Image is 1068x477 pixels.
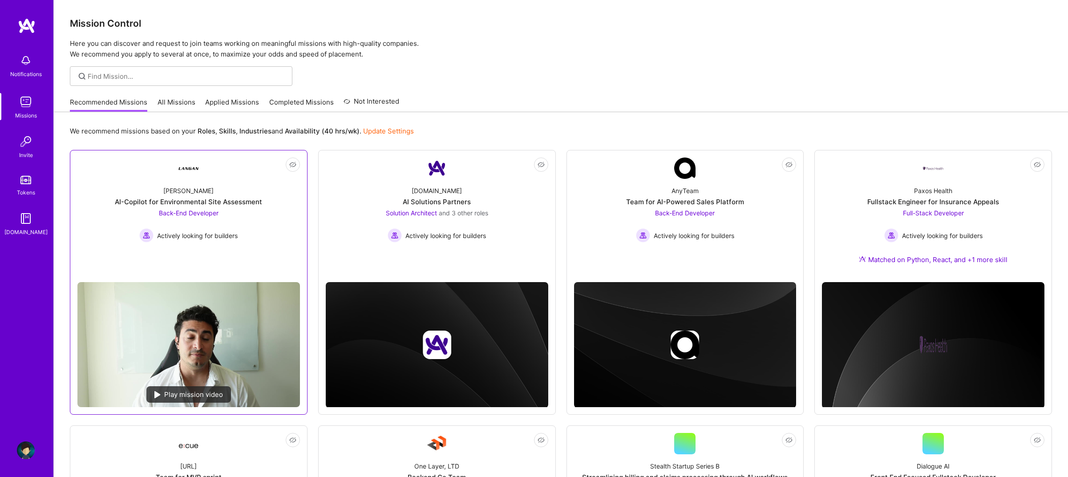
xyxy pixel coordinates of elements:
[10,69,42,79] div: Notifications
[77,282,300,407] img: No Mission
[285,127,360,135] b: Availability (40 hrs/wk)
[219,127,236,135] b: Skills
[198,127,215,135] b: Roles
[17,52,35,69] img: bell
[77,71,87,81] i: icon SearchGrey
[344,96,399,112] a: Not Interested
[822,158,1044,275] a: Company LogoPaxos HealthFullstack Engineer for Insurance AppealsFull-Stack Developer Actively loo...
[289,161,296,168] i: icon EyeClosed
[914,186,952,195] div: Paxos Health
[70,18,1052,29] h3: Mission Control
[17,133,35,150] img: Invite
[674,158,696,179] img: Company Logo
[388,228,402,243] img: Actively looking for builders
[146,386,231,403] div: Play mission video
[654,231,734,240] span: Actively looking for builders
[205,97,259,112] a: Applied Missions
[426,433,448,454] img: Company Logo
[18,18,36,34] img: logo
[70,97,147,112] a: Recommended Missions
[672,186,699,195] div: AnyTeam
[902,231,983,240] span: Actively looking for builders
[1034,437,1041,444] i: icon EyeClosed
[785,161,793,168] i: icon EyeClosed
[15,441,37,459] a: User Avatar
[423,331,451,359] img: Company logo
[919,331,947,359] img: Company logo
[178,158,199,179] img: Company Logo
[139,228,154,243] img: Actively looking for builders
[626,197,744,206] div: Team for AI-Powered Sales Platform
[439,209,488,217] span: and 3 other roles
[17,188,35,197] div: Tokens
[414,461,459,471] div: One Layer, LTD
[636,228,650,243] img: Actively looking for builders
[157,231,238,240] span: Actively looking for builders
[180,461,197,471] div: [URL]
[650,461,720,471] div: Stealth Startup Series B
[859,255,1007,264] div: Matched on Python, React, and +1 more skill
[289,437,296,444] i: icon EyeClosed
[859,255,866,263] img: Ateam Purple Icon
[115,197,262,206] div: AI-Copilot for Environmental Site Assessment
[922,166,944,171] img: Company Logo
[239,127,271,135] b: Industries
[19,150,33,160] div: Invite
[163,186,214,195] div: [PERSON_NAME]
[538,161,545,168] i: icon EyeClosed
[77,158,300,275] a: Company Logo[PERSON_NAME]AI-Copilot for Environmental Site AssessmentBack-End Developer Actively ...
[158,97,195,112] a: All Missions
[903,209,964,217] span: Full-Stack Developer
[326,282,548,408] img: cover
[269,97,334,112] a: Completed Missions
[363,127,414,135] a: Update Settings
[17,210,35,227] img: guide book
[70,126,414,136] p: We recommend missions based on your , , and .
[917,461,950,471] div: Dialogue AI
[178,436,199,452] img: Company Logo
[17,441,35,459] img: User Avatar
[4,227,48,237] div: [DOMAIN_NAME]
[884,228,898,243] img: Actively looking for builders
[17,93,35,111] img: teamwork
[154,391,161,398] img: play
[412,186,462,195] div: [DOMAIN_NAME]
[326,158,548,275] a: Company Logo[DOMAIN_NAME]AI Solutions PartnersSolution Architect and 3 other rolesActively lookin...
[70,38,1052,60] p: Here you can discover and request to join teams working on meaningful missions with high-quality ...
[403,197,471,206] div: AI Solutions Partners
[822,282,1044,408] img: cover
[538,437,545,444] i: icon EyeClosed
[655,209,715,217] span: Back-End Developer
[574,158,797,275] a: Company LogoAnyTeamTeam for AI-Powered Sales PlatformBack-End Developer Actively looking for buil...
[574,282,797,408] img: cover
[15,111,37,120] div: Missions
[1034,161,1041,168] i: icon EyeClosed
[671,331,699,359] img: Company logo
[785,437,793,444] i: icon EyeClosed
[405,231,486,240] span: Actively looking for builders
[386,209,437,217] span: Solution Architect
[20,176,31,184] img: tokens
[867,197,999,206] div: Fullstack Engineer for Insurance Appeals
[88,72,286,81] input: Find Mission...
[426,158,448,179] img: Company Logo
[159,209,218,217] span: Back-End Developer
